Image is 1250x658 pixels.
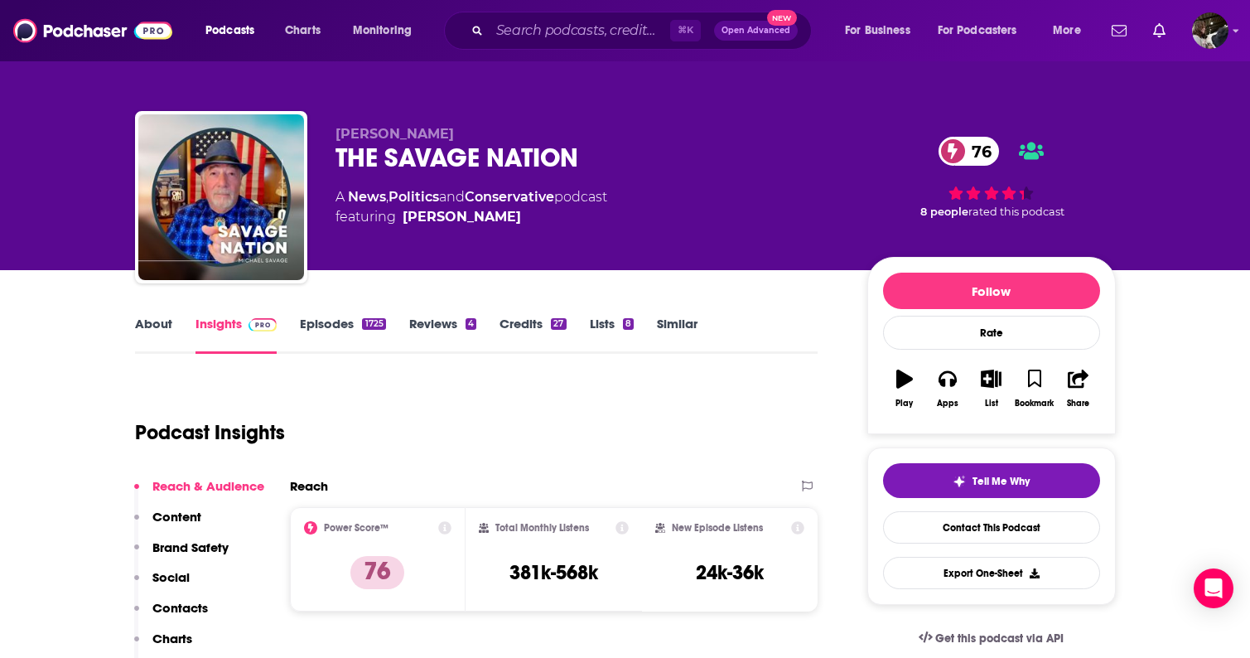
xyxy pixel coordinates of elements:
[350,556,404,589] p: 76
[509,560,598,585] h3: 381k-568k
[696,560,764,585] h3: 24k-36k
[335,207,607,227] span: featuring
[833,17,931,44] button: open menu
[285,19,321,42] span: Charts
[939,137,1000,166] a: 76
[152,478,264,494] p: Reach & Audience
[324,522,389,534] h2: Power Score™
[403,207,521,227] div: [PERSON_NAME]
[152,569,190,585] p: Social
[1192,12,1228,49] img: User Profile
[389,189,439,205] a: Politics
[883,511,1100,544] a: Contact This Podcast
[969,359,1012,419] button: List
[1041,17,1102,44] button: open menu
[362,318,385,330] div: 1725
[920,206,968,218] span: 8 people
[1192,12,1228,49] span: Logged in as etmahon
[1056,359,1099,419] button: Share
[1105,17,1133,45] a: Show notifications dropdown
[152,539,229,555] p: Brand Safety
[1146,17,1172,45] a: Show notifications dropdown
[972,475,1030,488] span: Tell Me Why
[386,189,389,205] span: ,
[623,318,634,330] div: 8
[195,316,278,354] a: InsightsPodchaser Pro
[895,399,913,409] div: Play
[935,631,1064,646] span: Get this podcast via API
[134,600,208,631] button: Contacts
[135,420,285,445] h1: Podcast Insights
[490,17,670,44] input: Search podcasts, credits, & more...
[335,187,607,227] div: A podcast
[590,316,634,354] a: Lists8
[968,206,1064,218] span: rated this podcast
[1194,568,1233,608] div: Open Intercom Messenger
[1013,359,1056,419] button: Bookmark
[290,478,328,494] h2: Reach
[194,17,276,44] button: open menu
[205,19,254,42] span: Podcasts
[500,316,566,354] a: Credits27
[672,522,763,534] h2: New Episode Listens
[883,557,1100,589] button: Export One-Sheet
[341,17,433,44] button: open menu
[274,17,331,44] a: Charts
[883,359,926,419] button: Play
[135,316,172,354] a: About
[1053,19,1081,42] span: More
[767,10,797,26] span: New
[495,522,589,534] h2: Total Monthly Listens
[13,15,172,46] img: Podchaser - Follow, Share and Rate Podcasts
[714,21,798,41] button: Open AdvancedNew
[670,20,701,41] span: ⌘ K
[460,12,828,50] div: Search podcasts, credits, & more...
[926,359,969,419] button: Apps
[348,189,386,205] a: News
[249,318,278,331] img: Podchaser Pro
[152,600,208,616] p: Contacts
[152,509,201,525] p: Content
[134,569,190,600] button: Social
[927,17,1041,44] button: open menu
[1067,399,1089,409] div: Share
[937,399,958,409] div: Apps
[867,126,1116,229] div: 76 8 peoplerated this podcast
[353,19,412,42] span: Monitoring
[845,19,910,42] span: For Business
[439,189,465,205] span: and
[883,273,1100,309] button: Follow
[134,539,229,570] button: Brand Safety
[955,137,1000,166] span: 76
[1015,399,1054,409] div: Bookmark
[657,316,697,354] a: Similar
[409,316,476,354] a: Reviews4
[300,316,385,354] a: Episodes1725
[152,631,192,646] p: Charts
[1192,12,1228,49] button: Show profile menu
[985,399,998,409] div: List
[883,463,1100,498] button: tell me why sparkleTell Me Why
[465,189,554,205] a: Conservative
[722,27,790,35] span: Open Advanced
[138,114,304,280] img: THE SAVAGE NATION
[134,478,264,509] button: Reach & Audience
[466,318,476,330] div: 4
[551,318,566,330] div: 27
[938,19,1017,42] span: For Podcasters
[883,316,1100,350] div: Rate
[953,475,966,488] img: tell me why sparkle
[134,509,201,539] button: Content
[335,126,454,142] span: [PERSON_NAME]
